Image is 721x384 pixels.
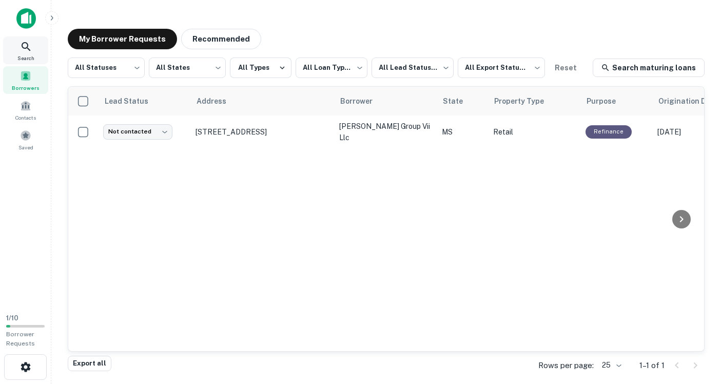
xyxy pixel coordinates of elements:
button: Export all [68,356,111,371]
th: Address [190,87,334,116]
p: [PERSON_NAME] group vii llc [339,121,432,143]
th: State [437,87,488,116]
span: Address [197,95,240,107]
span: Borrower Requests [6,331,35,347]
div: All Statuses [68,54,145,81]
p: [STREET_ADDRESS] [196,127,329,137]
a: Contacts [3,96,48,124]
div: Not contacted [103,124,172,139]
img: capitalize-icon.png [16,8,36,29]
span: 1 / 10 [6,314,18,322]
span: Borrowers [12,84,40,92]
div: 25 [598,358,623,373]
button: Recommended [181,29,261,49]
th: Purpose [580,87,652,116]
a: Saved [3,126,48,153]
span: Search [17,54,34,62]
a: Borrowers [3,66,48,94]
span: Purpose [587,95,629,107]
th: Property Type [488,87,580,116]
p: MS [442,126,483,138]
span: State [443,95,476,107]
p: Rows per page: [538,359,594,372]
button: Reset [549,57,582,78]
th: Borrower [334,87,437,116]
div: All States [149,54,226,81]
button: All Types [230,57,291,78]
p: Retail [493,126,575,138]
div: All Lead Statuses [372,54,454,81]
button: My Borrower Requests [68,29,177,49]
div: This loan purpose was for refinancing [586,125,632,138]
span: Saved [18,143,33,151]
span: Borrower [340,95,386,107]
a: Search maturing loans [593,59,705,77]
a: Search [3,36,48,64]
span: Lead Status [104,95,162,107]
span: Property Type [494,95,557,107]
iframe: Chat Widget [670,302,721,351]
th: Lead Status [98,87,190,116]
div: All Loan Types [296,54,367,81]
span: Contacts [15,113,36,122]
div: All Export Statuses [458,54,545,81]
p: 1–1 of 1 [639,359,665,372]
